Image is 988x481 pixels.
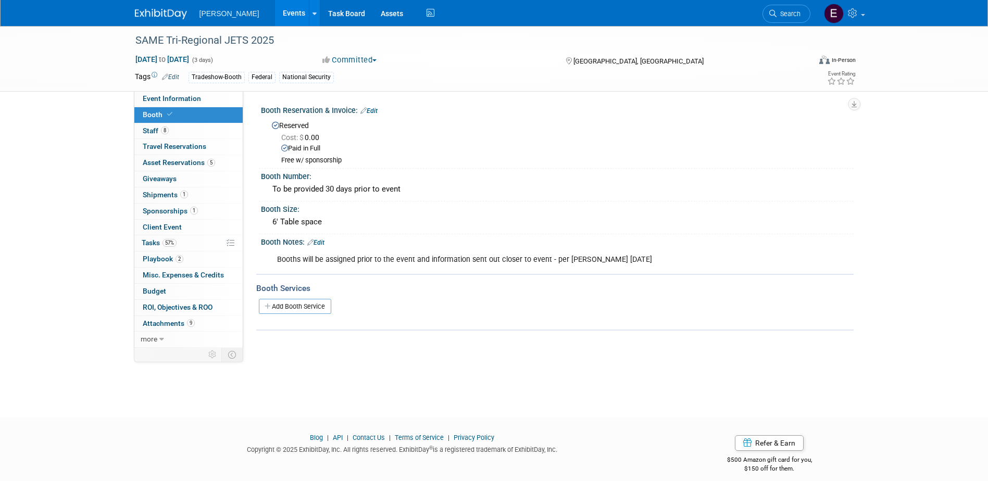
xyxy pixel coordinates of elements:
[353,434,385,441] a: Contact Us
[281,156,846,165] div: Free w/ sponsorship
[187,319,195,327] span: 9
[819,56,830,64] img: Format-Inperson.png
[134,155,243,171] a: Asset Reservations5
[261,103,854,116] div: Booth Reservation & Invoice:
[134,123,243,139] a: Staff8
[135,71,179,83] td: Tags
[143,207,198,215] span: Sponsorships
[132,31,795,50] div: SAME Tri-Regional JETS 2025
[134,284,243,299] a: Budget
[176,255,183,263] span: 2
[135,55,190,64] span: [DATE] [DATE]
[269,118,846,165] div: Reserved
[256,283,854,294] div: Booth Services
[261,201,854,214] div: Booth Size:
[429,445,433,451] sup: ®
[143,110,174,119] span: Booth
[749,54,856,70] div: Event Format
[134,300,243,315] a: ROI, Objectives & ROO
[134,91,243,107] a: Event Information
[207,159,215,167] span: 5
[281,133,323,142] span: 0.00
[180,191,188,198] span: 1
[279,72,334,83] div: National Security
[259,299,331,314] a: Add Booth Service
[143,94,201,103] span: Event Information
[134,204,243,219] a: Sponsorships1
[281,144,846,154] div: Paid in Full
[135,442,670,454] div: Copyright © 2025 ExhibitDay, Inc. All rights reserved. ExhibitDay is a registered trademark of Ex...
[333,434,343,441] a: API
[261,169,854,182] div: Booth Number:
[162,239,177,247] span: 57%
[134,268,243,283] a: Misc. Expenses & Credits
[134,235,243,251] a: Tasks57%
[445,434,452,441] span: |
[307,239,324,246] a: Edit
[134,187,243,203] a: Shipments1
[735,435,804,451] a: Refer & Earn
[167,111,172,117] i: Booth reservation complete
[248,72,276,83] div: Federal
[190,207,198,214] span: 1
[143,223,182,231] span: Client Event
[157,55,167,64] span: to
[685,464,854,473] div: $150 off for them.
[143,142,206,150] span: Travel Reservations
[134,316,243,332] a: Attachments9
[141,335,157,343] span: more
[824,4,844,23] img: Emy Volk
[269,214,846,230] div: 6' Table space
[134,220,243,235] a: Client Event
[143,271,224,279] span: Misc. Expenses & Credits
[199,9,259,18] span: [PERSON_NAME]
[134,107,243,123] a: Booth
[281,133,305,142] span: Cost: $
[143,303,212,311] span: ROI, Objectives & ROO
[221,348,243,361] td: Toggle Event Tabs
[143,319,195,327] span: Attachments
[360,107,378,115] a: Edit
[143,174,177,183] span: Giveaways
[135,9,187,19] img: ExhibitDay
[261,234,854,248] div: Booth Notes:
[134,251,243,267] a: Playbook2
[269,181,846,197] div: To be provided 30 days prior to event
[142,238,177,247] span: Tasks
[831,56,856,64] div: In-Person
[191,57,213,64] span: (3 days)
[143,255,183,263] span: Playbook
[162,73,179,81] a: Edit
[143,287,166,295] span: Budget
[573,57,704,65] span: [GEOGRAPHIC_DATA], [GEOGRAPHIC_DATA]
[762,5,810,23] a: Search
[324,434,331,441] span: |
[143,126,169,135] span: Staff
[344,434,351,441] span: |
[777,10,801,18] span: Search
[386,434,393,441] span: |
[204,348,222,361] td: Personalize Event Tab Strip
[319,55,381,66] button: Committed
[270,249,739,270] div: Booths will be assigned prior to the event and information sent out closer to event - per [PERSON...
[134,171,243,187] a: Giveaways
[161,126,169,134] span: 8
[310,434,323,441] a: Blog
[189,72,245,83] div: Tradeshow-Booth
[454,434,494,441] a: Privacy Policy
[134,332,243,347] a: more
[827,71,855,77] div: Event Rating
[134,139,243,155] a: Travel Reservations
[685,449,854,473] div: $500 Amazon gift card for you,
[143,158,215,167] span: Asset Reservations
[395,434,444,441] a: Terms of Service
[143,191,188,199] span: Shipments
